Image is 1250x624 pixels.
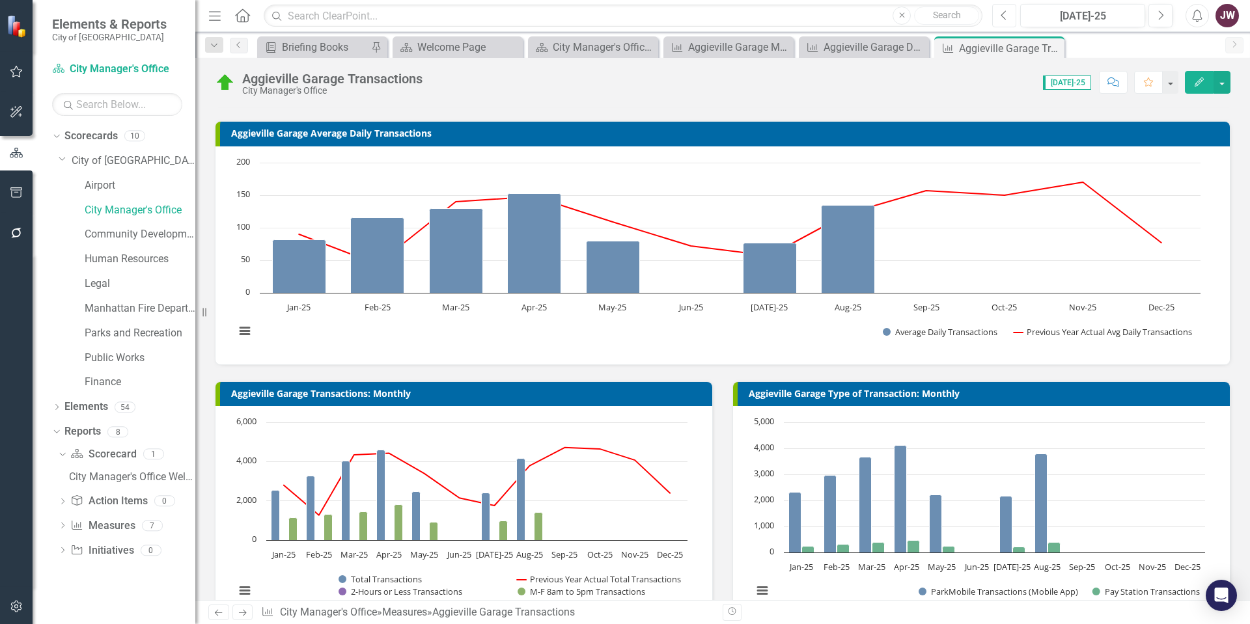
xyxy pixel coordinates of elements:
[215,72,236,93] img: On Target
[66,467,195,487] a: City Manager's Office Welcome Page
[143,449,164,460] div: 1
[351,217,404,293] path: Feb-25, 116. Average Daily Transactions.
[859,457,872,553] path: Mar-25, 3,654. ParkMobile Transactions (Mobile App).
[1105,561,1130,573] text: Oct-25
[231,388,706,398] h3: Aggieville Garage Transactions: Monthly
[69,471,195,483] div: City Manager's Office Welcome Page
[753,582,771,600] button: View chart menu, Chart
[271,549,296,560] text: Jan-25
[802,547,814,553] path: Jan-25, 242. Pay Station Transactions.
[395,505,403,541] path: Apr-25, 1,798. M-F 8am to 5pm Transactions.
[261,605,713,620] div: » »
[933,10,961,20] span: Search
[754,415,774,427] text: 5,000
[307,476,315,541] path: Feb-25, 3,253. Total Transactions.
[252,533,257,545] text: 0
[621,549,648,560] text: Nov-25
[229,416,694,611] svg: Interactive chart
[553,39,655,55] div: City Manager's Office Welcome Page
[1215,4,1239,27] button: JW
[64,129,118,144] a: Scorecards
[928,561,956,573] text: May-25
[964,561,989,573] text: Jun-25
[749,388,1223,398] h3: Aggieville Garage Type of Transaction: Monthly
[339,573,422,585] button: Show Total Transactions
[85,301,195,316] a: Manhattan Fire Department
[70,519,135,534] a: Measures
[124,131,145,142] div: 10
[382,606,427,618] a: Measures
[236,494,257,506] text: 2,000
[242,86,423,96] div: City Manager's Office
[154,496,175,507] div: 0
[1025,8,1141,24] div: [DATE]-25
[85,351,195,366] a: Public Works
[678,301,703,313] text: Jun-25
[236,221,250,232] text: 100
[85,252,195,267] a: Human Resources
[788,561,813,573] text: Jan-25
[872,543,885,553] path: Mar-25, 387. Pay Station Transactions.
[282,39,368,55] div: Briefing Books
[359,512,368,541] path: Mar-25, 1,427. M-F 8am to 5pm Transactions.
[142,520,163,531] div: 7
[657,549,683,560] text: Dec-25
[1013,547,1025,553] path: Jul-25, 213. Pay Station Transactions.
[1020,4,1145,27] button: [DATE]-25
[1092,586,1200,597] button: Show Pay Station Transactions
[688,39,790,55] div: Aggieville Garage Monthly Permits Issued
[770,545,774,557] text: 0
[229,156,1217,351] div: Chart. Highcharts interactive chart.
[930,495,942,553] path: May-25, 2,219. ParkMobile Transactions (Mobile App).
[412,492,421,541] path: May-25, 2,465. Total Transactions.
[236,156,250,167] text: 200
[242,72,423,86] div: Aggieville Garage Transactions
[289,518,298,541] path: Jan-25, 1,137. M-F 8am to 5pm Transactions.
[1069,301,1096,313] text: Nov-25
[85,326,195,341] a: Parks and Recreation
[751,301,788,313] text: [DATE]-25
[913,301,939,313] text: Sep-25
[835,301,861,313] text: Aug-25
[286,301,311,313] text: Jan-25
[260,39,368,55] a: Briefing Books
[531,39,655,55] a: City Manager's Office Welcome Page
[236,415,257,427] text: 6,000
[432,606,575,618] div: Aggieville Garage Transactions
[85,178,195,193] a: Airport
[236,582,254,600] button: View chart menu, Chart
[858,561,885,573] text: Mar-25
[1035,454,1048,553] path: Aug-25, 3,795. ParkMobile Transactions (Mobile App).
[993,561,1031,573] text: [DATE]-25
[1048,543,1061,553] path: Aug-25, 376. Pay Station Transactions.
[231,128,1223,138] h3: Aggieville Garage Average Daily Transactions
[746,416,1217,611] div: Chart. Highcharts interactive chart.
[516,549,543,560] text: Aug-25
[52,93,182,116] input: Search Below...
[229,156,1207,351] svg: Interactive chart
[115,401,135,413] div: 54
[508,193,561,293] path: Apr-25, 153. Average Daily Transactions.
[822,205,875,293] path: Aug-25, 135. Average Daily Transactions.
[376,549,402,560] text: Apr-25
[52,32,167,42] small: City of [GEOGRAPHIC_DATA]
[883,326,999,338] button: Show Average Daily Transactions
[306,549,332,560] text: Feb-25
[1000,496,1012,553] path: Jul-25, 2,175. ParkMobile Transactions (Mobile App).
[587,241,640,293] path: May-25, 80. Average Daily Transactions.
[417,39,520,55] div: Welcome Page
[824,561,850,573] text: Feb-25
[245,286,250,297] text: 0
[410,549,438,560] text: May-25
[70,543,133,558] a: Initiatives
[1034,561,1061,573] text: Aug-25
[754,441,774,453] text: 4,000
[914,7,979,25] button: Search
[482,493,490,541] path: Jul-25, 2,388. Total Transactions.
[754,493,774,505] text: 2,000
[789,493,801,553] path: Jan-25, 2,303. ParkMobile Transactions (Mobile App).
[280,606,377,618] a: City Manager's Office
[1139,561,1166,573] text: Nov-25
[1148,301,1174,313] text: Dec-25
[598,301,626,313] text: May-25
